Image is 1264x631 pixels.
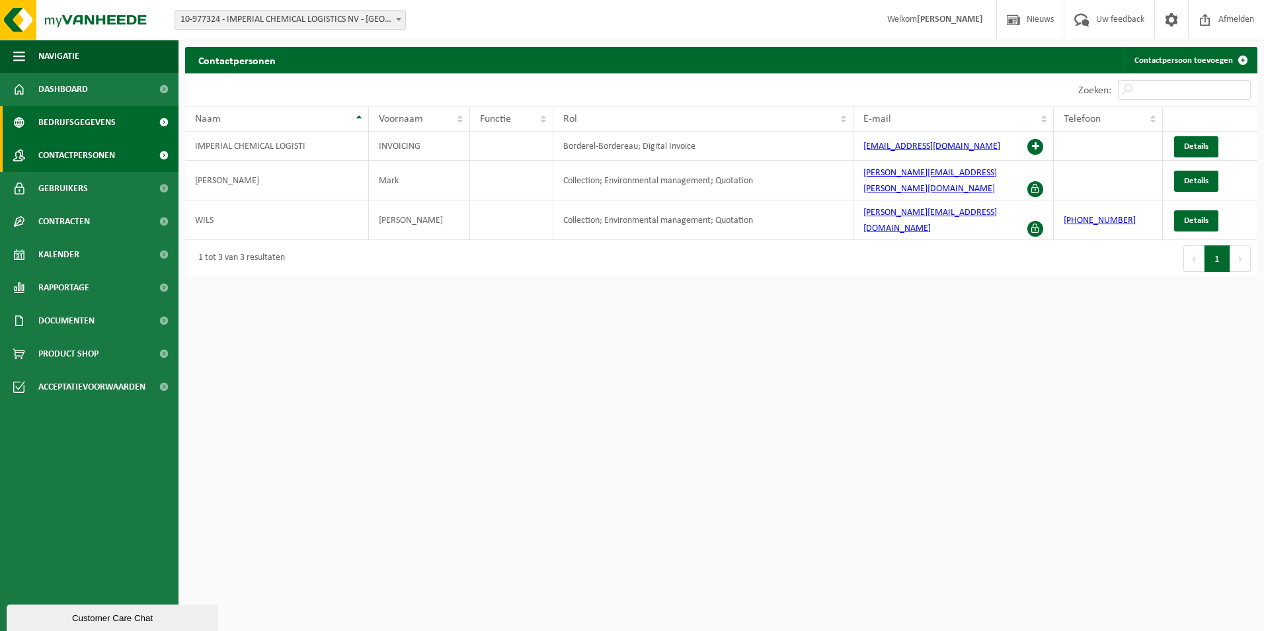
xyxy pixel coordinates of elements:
button: Previous [1183,245,1205,272]
td: Collection; Environmental management; Quotation [553,200,853,240]
span: Telefoon [1064,114,1101,124]
span: 10-977324 - IMPERIAL CHEMICAL LOGISTICS NV - KALLO [175,10,406,30]
span: Naam [195,114,221,124]
strong: [PERSON_NAME] [917,15,983,24]
td: IMPERIAL CHEMICAL LOGISTI [185,132,369,161]
label: Zoeken: [1078,85,1111,96]
a: [EMAIL_ADDRESS][DOMAIN_NAME] [863,142,1000,151]
td: WILS [185,200,369,240]
span: Contracten [38,205,90,238]
span: Rapportage [38,271,89,304]
span: Bedrijfsgegevens [38,106,116,139]
span: Details [1184,177,1208,185]
button: Next [1230,245,1251,272]
a: Details [1174,171,1218,192]
span: 10-977324 - IMPERIAL CHEMICAL LOGISTICS NV - KALLO [175,11,405,29]
span: Kalender [38,238,79,271]
span: Contactpersonen [38,139,115,172]
a: [PERSON_NAME][EMAIL_ADDRESS][PERSON_NAME][DOMAIN_NAME] [863,168,997,194]
span: Details [1184,216,1208,225]
td: INVOICING [369,132,471,161]
iframe: chat widget [7,602,221,631]
td: Collection; Environmental management; Quotation [553,161,853,200]
button: 1 [1205,245,1230,272]
a: [PHONE_NUMBER] [1064,216,1136,226]
span: E-mail [863,114,891,124]
td: [PERSON_NAME] [369,200,471,240]
a: Details [1174,210,1218,231]
span: Functie [480,114,511,124]
span: Details [1184,142,1208,151]
span: Rol [563,114,577,124]
h2: Contactpersonen [185,47,289,73]
span: Acceptatievoorwaarden [38,370,145,403]
td: Borderel-Bordereau; Digital Invoice [553,132,853,161]
span: Product Shop [38,337,99,370]
td: [PERSON_NAME] [185,161,369,200]
span: Navigatie [38,40,79,73]
span: Gebruikers [38,172,88,205]
a: Contactpersoon toevoegen [1124,47,1256,73]
td: Mark [369,161,471,200]
span: Dashboard [38,73,88,106]
a: Details [1174,136,1218,157]
div: 1 tot 3 van 3 resultaten [192,247,285,271]
a: [PERSON_NAME][EMAIL_ADDRESS][DOMAIN_NAME] [863,208,997,233]
span: Documenten [38,304,95,337]
span: Voornaam [379,114,423,124]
